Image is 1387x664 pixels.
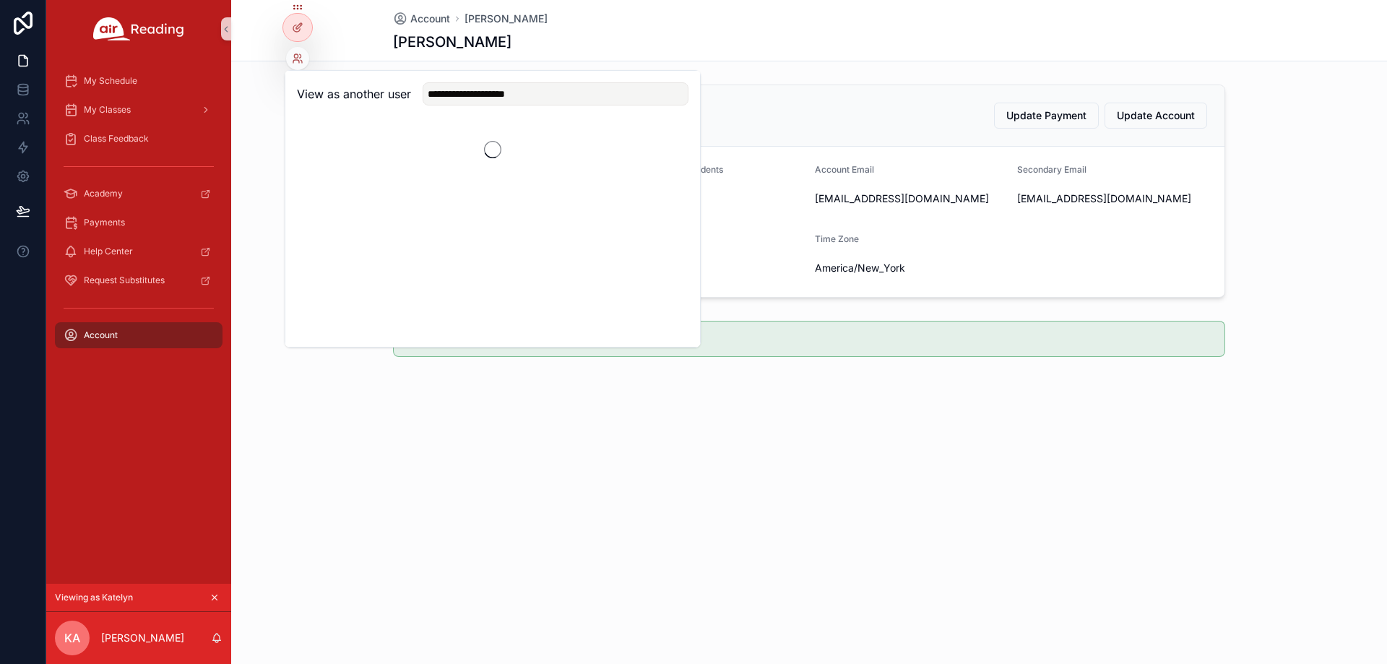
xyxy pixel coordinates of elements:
span: Help Center [84,246,133,257]
span: Payments [84,217,125,228]
span: Secondary Email [1017,164,1086,175]
span: Update Account [1117,108,1195,123]
span: Account Email [815,164,874,175]
a: Help Center [55,238,222,264]
a: Request Substitutes [55,267,222,293]
span: Academy [84,188,123,199]
button: Update Account [1105,103,1207,129]
span: Account [410,12,450,26]
img: App logo [93,17,184,40]
h1: [PERSON_NAME] [393,32,511,52]
span: [PERSON_NAME] [613,191,804,206]
h2: View as another user [297,85,411,103]
a: Account [393,12,450,26]
button: Update Payment [994,103,1099,129]
span: Viewing as Katelyn [55,592,133,603]
a: My Schedule [55,68,222,94]
span: Account [84,329,118,341]
span: My Classes [84,104,131,116]
span: Class Feedback [84,133,149,145]
a: My Classes [55,97,222,123]
span: KA [64,629,80,647]
a: [PERSON_NAME] [465,12,548,26]
a: Account [55,322,222,348]
span: Request Substitutes [84,275,165,286]
a: Payments [55,210,222,236]
span: Update Payment [1006,108,1086,123]
h5: Your direct deposit payroll information is completed. [425,333,1213,343]
span: America/New_York [815,261,905,275]
span: My Schedule [84,75,137,87]
span: [EMAIL_ADDRESS][DOMAIN_NAME] [1017,191,1208,206]
a: Class Feedback [55,126,222,152]
span: Time Zone [815,233,859,244]
div: scrollable content [46,58,231,367]
p: [PERSON_NAME] [101,631,184,645]
a: Academy [55,181,222,207]
span: [EMAIL_ADDRESS][DOMAIN_NAME] [815,191,1006,206]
